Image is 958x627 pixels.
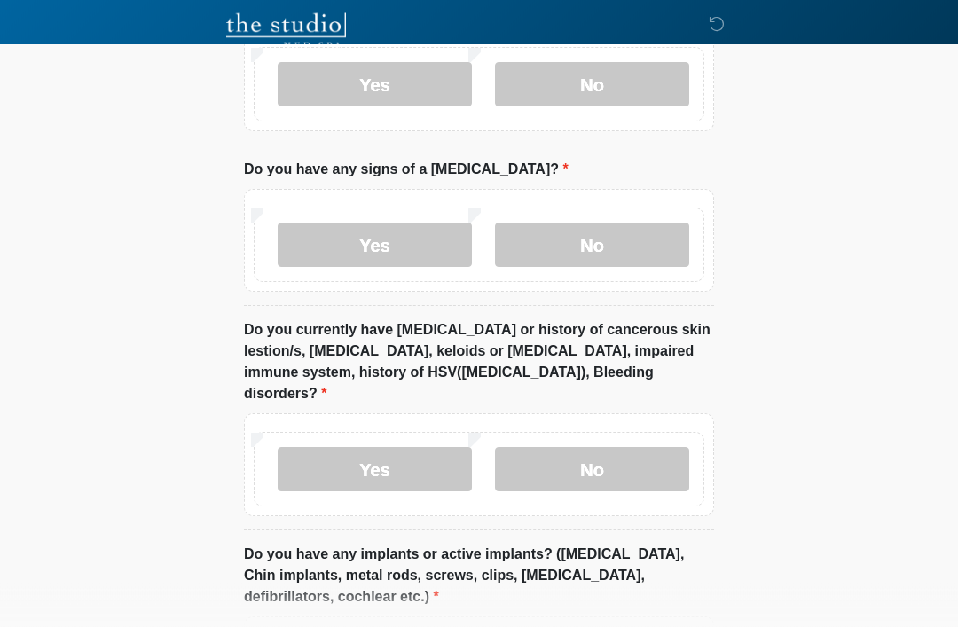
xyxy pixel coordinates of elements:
[278,63,472,107] label: Yes
[495,223,689,268] label: No
[226,13,346,49] img: The Studio Med Spa Logo
[495,63,689,107] label: No
[244,160,569,181] label: Do you have any signs of a [MEDICAL_DATA]?
[495,448,689,492] label: No
[244,320,714,405] label: Do you currently have [MEDICAL_DATA] or history of cancerous skin lestion/s, [MEDICAL_DATA], kelo...
[244,545,714,608] label: Do you have any implants or active implants? ([MEDICAL_DATA], Chin implants, metal rods, screws, ...
[278,448,472,492] label: Yes
[278,223,472,268] label: Yes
